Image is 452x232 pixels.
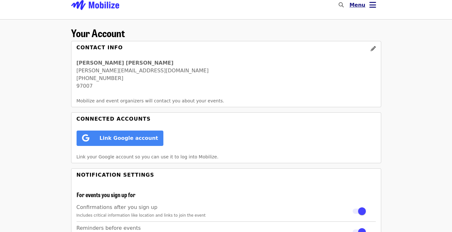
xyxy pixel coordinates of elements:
[77,82,376,90] div: 97007
[371,46,376,52] i: pencil icon
[349,2,366,8] span: Menu
[77,59,376,67] div: [PERSON_NAME] [PERSON_NAME]
[77,171,154,179] div: Notification Settings
[77,190,136,199] span: For events you sign up for
[100,135,158,141] span: Link Google account
[77,213,206,218] span: Includes critical information like location and links to join the event
[366,41,381,57] button: edit
[369,0,376,10] i: bars icon
[77,67,376,75] div: [PERSON_NAME][EMAIL_ADDRESS][DOMAIN_NAME]
[77,154,376,160] p: Link your Google account so you can use it to log into Mobilize.
[71,25,125,40] span: Your Account
[77,44,123,57] div: Contact Info
[77,225,141,231] span: Reminders before events
[77,98,376,104] p: Mobilize and event organizers will contact you about your events.
[82,133,89,143] i: google icon
[77,204,158,210] span: Confirmations after you sign up
[77,115,151,123] div: Connected Accounts
[77,131,164,146] button: Link Google account
[77,75,376,82] div: [PHONE_NUMBER]
[339,2,344,8] i: search icon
